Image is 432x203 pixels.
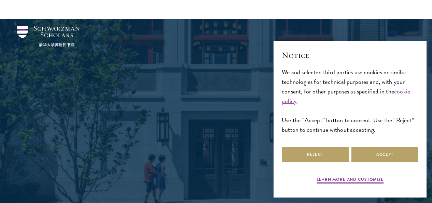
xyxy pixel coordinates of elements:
div: We and selected third parties use cookies or similar technologies for technical purposes and, wit... [282,67,418,135]
button: Accept [351,147,418,162]
a: cookie policy [282,87,410,105]
img: Schwarzman Scholars [17,26,80,47]
h2: Notice [282,49,418,61]
button: Learn more and customize [317,176,384,185]
button: Reject [282,147,349,162]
